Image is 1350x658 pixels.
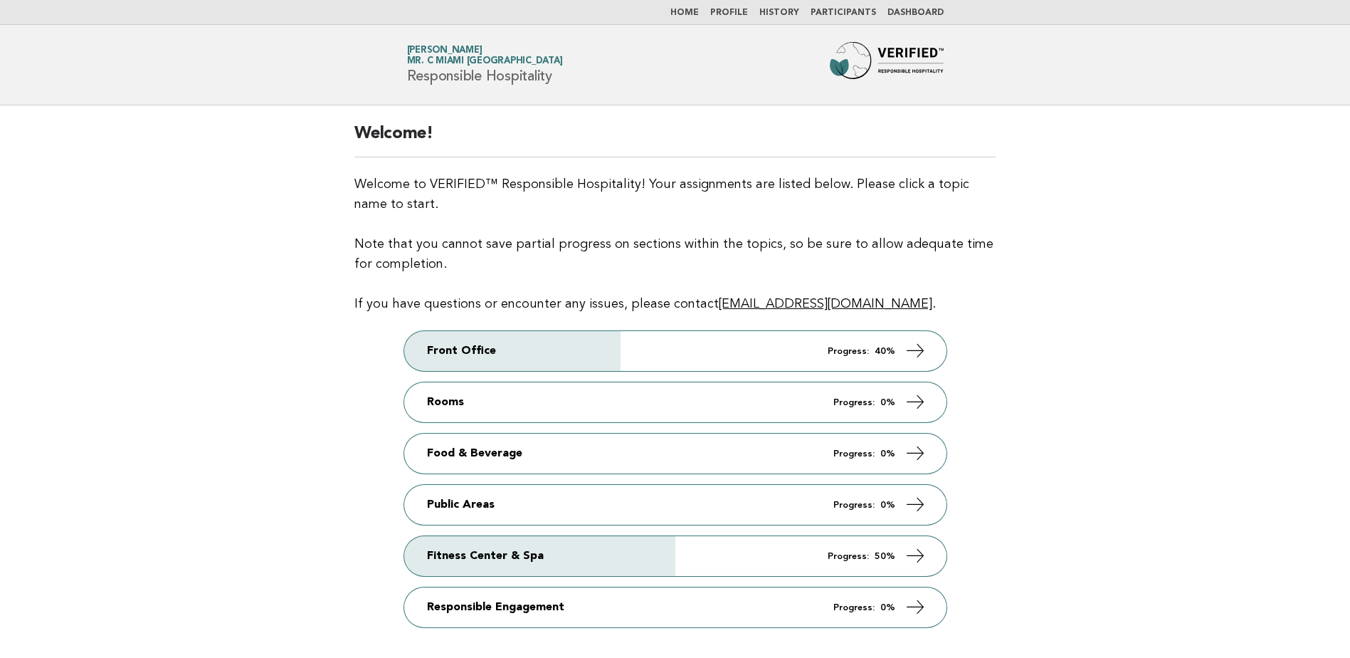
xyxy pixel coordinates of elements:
a: Home [670,9,699,17]
strong: 40% [875,347,895,356]
em: Progress: [828,347,869,356]
strong: 0% [880,501,895,510]
h1: Responsible Hospitality [407,46,563,83]
p: Welcome to VERIFIED™ Responsible Hospitality! Your assignments are listed below. Please click a t... [354,174,996,314]
a: History [759,9,799,17]
a: Food & Beverage Progress: 0% [404,434,946,474]
strong: 0% [880,398,895,407]
a: [EMAIL_ADDRESS][DOMAIN_NAME] [719,298,932,310]
em: Progress: [833,603,875,612]
h2: Welcome! [354,122,996,157]
a: [PERSON_NAME]Mr. C Miami [GEOGRAPHIC_DATA] [407,46,563,66]
strong: 0% [880,603,895,612]
em: Progress: [833,449,875,459]
a: Profile [710,9,748,17]
span: Mr. C Miami [GEOGRAPHIC_DATA] [407,57,563,66]
em: Progress: [828,552,869,561]
a: Dashboard [887,9,944,17]
strong: 50% [875,552,895,561]
a: Responsible Engagement Progress: 0% [404,587,946,627]
em: Progress: [833,398,875,407]
a: Fitness Center & Spa Progress: 50% [404,536,946,576]
em: Progress: [833,501,875,510]
strong: 0% [880,449,895,459]
a: Public Areas Progress: 0% [404,485,946,525]
a: Rooms Progress: 0% [404,382,946,422]
a: Front Office Progress: 40% [404,331,946,371]
img: Forbes Travel Guide [830,42,944,88]
a: Participants [811,9,876,17]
